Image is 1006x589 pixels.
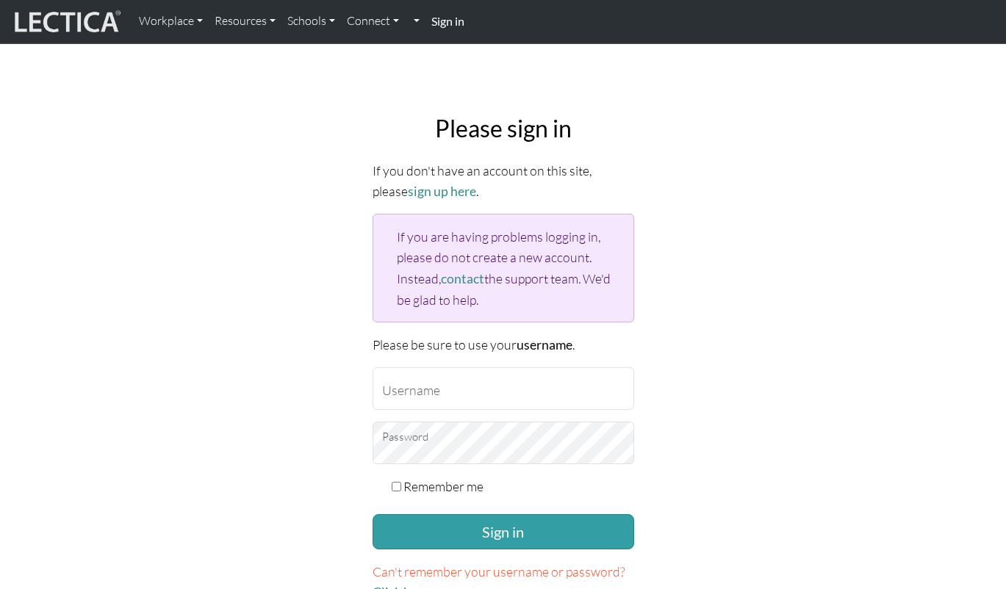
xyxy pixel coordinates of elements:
[408,184,476,199] a: sign up here
[403,476,484,496] label: Remember me
[209,6,281,37] a: Resources
[373,334,634,355] p: Please be sure to use your .
[431,14,464,28] strong: Sign in
[341,6,405,37] a: Connect
[373,514,634,549] button: Sign in
[373,115,634,142] h2: Please sign in
[373,563,625,579] span: Can't remember your username or password?
[373,160,634,202] p: If you don't have an account on this site, please .
[11,8,121,36] img: lecticalive
[133,6,209,37] a: Workplace
[441,271,484,286] a: contact
[517,337,572,353] strong: username
[281,6,341,37] a: Schools
[425,6,470,37] a: Sign in
[373,214,634,322] div: If you are having problems logging in, please do not create a new account. Instead, the support t...
[373,367,634,410] input: Username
